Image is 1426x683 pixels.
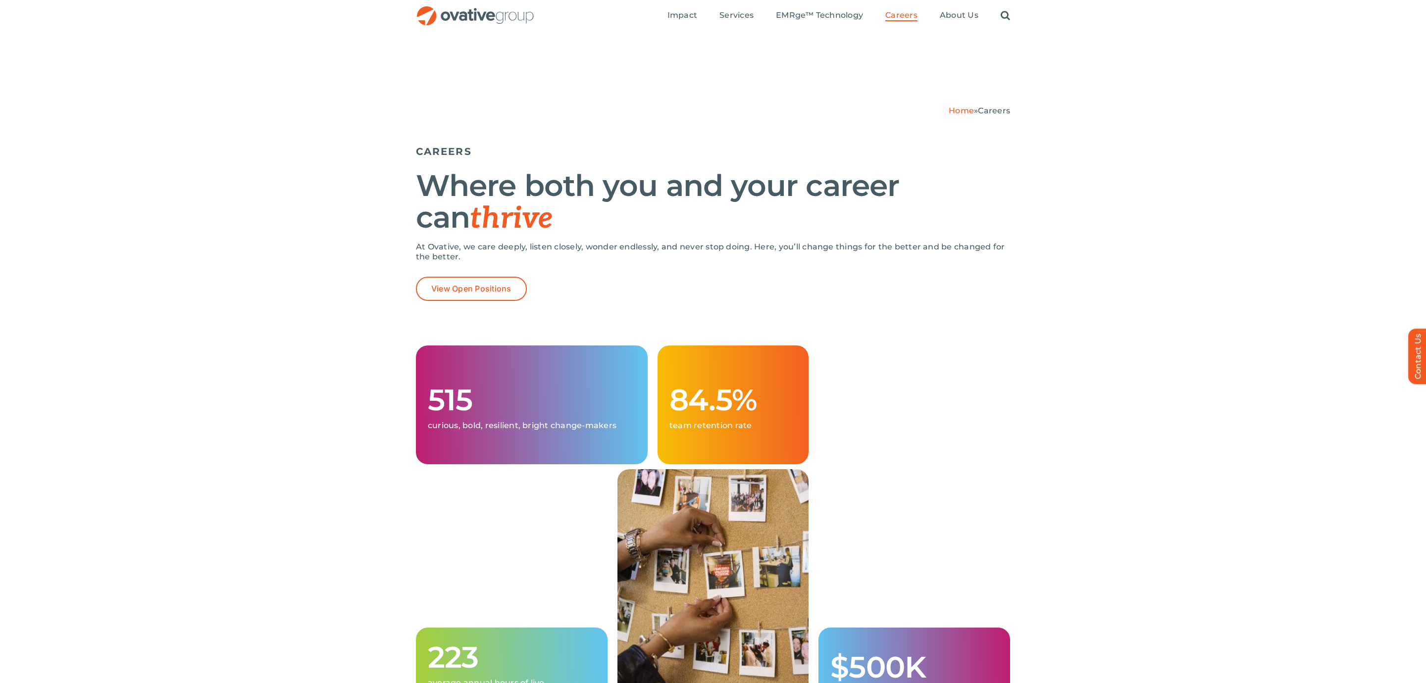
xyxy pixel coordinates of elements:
a: Home [949,106,974,115]
span: EMRge™ Technology [776,10,863,20]
a: Impact [667,10,697,21]
h1: 84.5% [669,384,797,416]
p: team retention rate [669,421,797,431]
img: Careers – Grid 1 [416,469,608,623]
span: » [949,106,1010,115]
img: Careers – Grid 3 [818,345,1010,623]
h1: Where both you and your career can [416,170,1010,235]
a: About Us [940,10,978,21]
h1: 223 [428,641,596,673]
span: Services [719,10,754,20]
h1: $500K [830,651,998,683]
span: thrive [470,201,553,237]
a: OG_Full_horizontal_RGB [416,5,535,14]
a: Search [1001,10,1010,21]
h5: CAREERS [416,146,1010,157]
p: curious, bold, resilient, bright change-makers [428,421,636,431]
a: Services [719,10,754,21]
a: View Open Positions [416,277,527,301]
span: About Us [940,10,978,20]
span: View Open Positions [431,284,511,293]
span: Careers [885,10,917,20]
span: Impact [667,10,697,20]
p: At Ovative, we care deeply, listen closely, wonder endlessly, and never stop doing. Here, you’ll ... [416,242,1010,262]
h1: 515 [428,384,636,416]
a: Careers [885,10,917,21]
span: Careers [978,106,1010,115]
a: EMRge™ Technology [776,10,863,21]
